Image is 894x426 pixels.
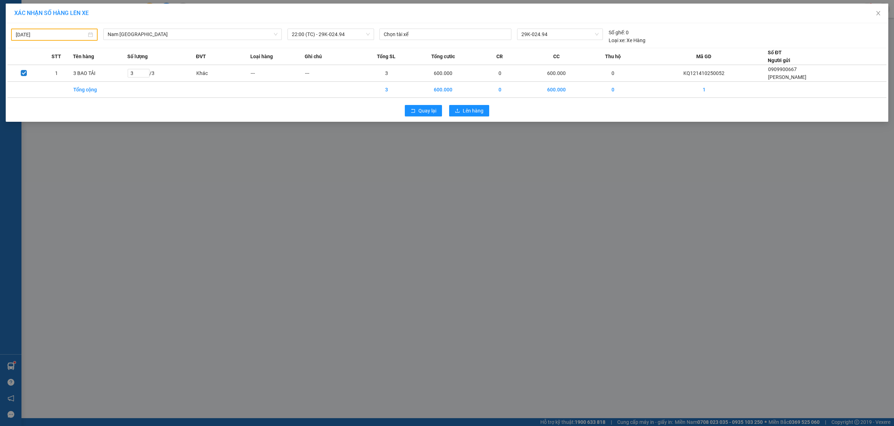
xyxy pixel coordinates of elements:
td: 0 [473,65,527,82]
td: KQ121410250052 [640,65,768,82]
div: 0 [609,29,629,36]
span: [PERSON_NAME] [768,74,806,80]
span: down [274,32,278,36]
td: 0 [586,65,640,82]
span: Số lượng [127,52,148,60]
span: Lên hàng [463,107,483,115]
span: Thu hộ [605,52,621,60]
td: / 3 [127,65,196,82]
span: CC [553,52,560,60]
span: close [875,10,881,16]
span: ĐVT [196,52,206,60]
td: 600.000 [414,65,472,82]
span: 29K-024.94 [521,29,599,40]
span: Loại hàng [250,52,273,60]
td: --- [250,65,305,82]
td: 3 [359,65,414,82]
span: upload [455,108,460,114]
span: CR [496,52,503,60]
td: 600.000 [527,82,586,98]
td: 3 [359,82,414,98]
button: Close [868,4,888,24]
span: rollback [411,108,416,114]
td: 600.000 [414,82,472,98]
button: uploadLên hàng [449,105,489,116]
td: 600.000 [527,65,586,82]
div: Số ĐT Người gửi [768,49,790,64]
span: 0909900667 [768,66,797,72]
td: 1 [40,65,73,82]
input: 13/10/2025 [16,31,87,39]
td: 0 [473,82,527,98]
td: Khác [196,65,250,82]
span: Số ghế: [609,29,625,36]
td: --- [305,65,359,82]
span: Tổng cước [431,52,455,60]
span: Mã GD [696,52,711,60]
span: Nam Trung Bắc QL1A [108,29,278,40]
span: 22:00 (TC) - 29K-024.94 [292,29,370,40]
td: 3 BAO TẢI [73,65,127,82]
td: 0 [586,82,640,98]
span: STT [51,52,61,60]
span: Loại xe: [609,36,625,44]
span: Tên hàng [73,52,94,60]
td: 1 [640,82,768,98]
button: rollbackQuay lại [405,105,442,116]
span: Tổng SL [377,52,396,60]
span: Ghi chú [305,52,322,60]
span: XÁC NHẬN SỐ HÀNG LÊN XE [14,10,89,16]
td: Tổng cộng [73,82,127,98]
span: Quay lại [418,107,436,115]
div: Xe Hàng [609,36,645,44]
